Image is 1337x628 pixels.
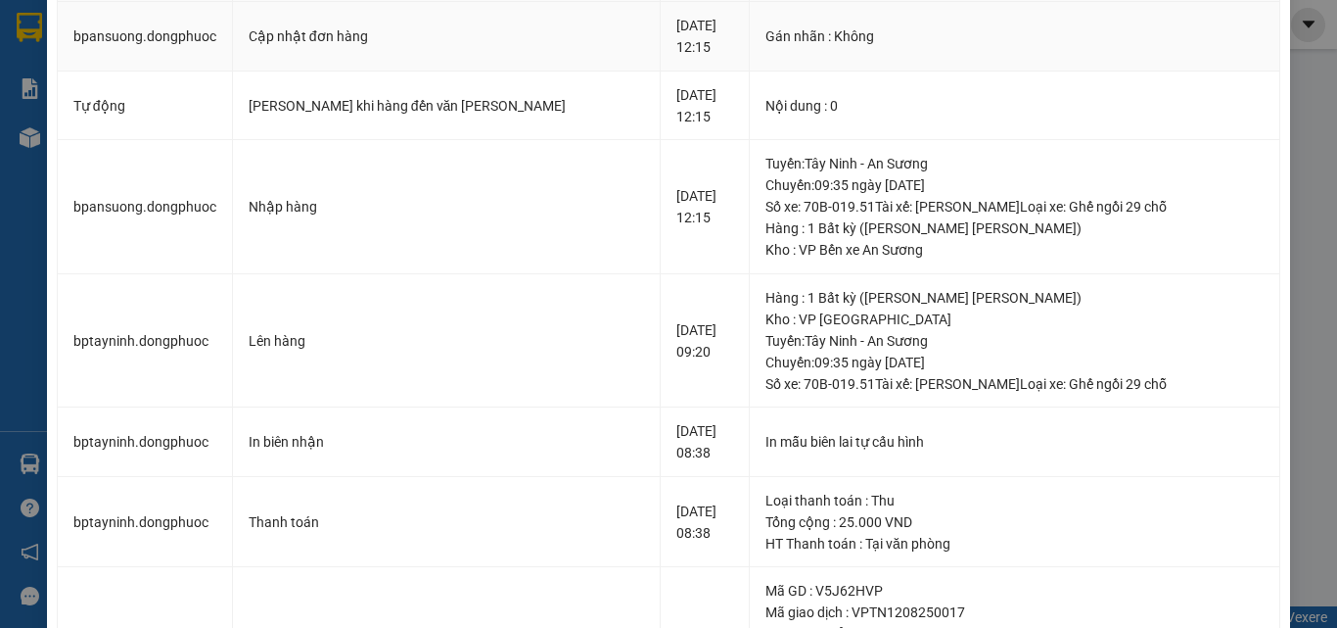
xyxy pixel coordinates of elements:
td: bpansuong.dongphuoc [58,140,233,274]
div: Cập nhật đơn hàng [249,25,645,47]
td: bpansuong.dongphuoc [58,2,233,72]
td: bptayninh.dongphuoc [58,274,233,409]
div: Kho : VP [GEOGRAPHIC_DATA] [765,309,1264,330]
div: Nội dung : 0 [765,95,1264,117]
div: In mẫu biên lai tự cấu hình [765,431,1264,453]
div: [DATE] 12:15 [676,84,733,127]
div: [PERSON_NAME] khi hàng đến văn [PERSON_NAME] [249,95,645,117]
div: [DATE] 08:38 [676,420,733,463]
div: Gán nhãn : Không [765,25,1264,47]
div: Tổng cộng : 25.000 VND [765,511,1264,533]
div: In biên nhận [249,431,645,453]
div: Nhập hàng [249,196,645,217]
td: bptayninh.dongphuoc [58,408,233,477]
div: Lên hàng [249,330,645,352]
div: Mã GD : V5J62HVP [765,580,1264,602]
div: Loại thanh toán : Thu [765,490,1264,511]
div: Thanh toán [249,511,645,533]
div: Tuyến : Tây Ninh - An Sương Chuyến: 09:35 ngày [DATE] Số xe: 70B-019.51 Tài xế: [PERSON_NAME] Loạ... [765,153,1264,217]
div: Hàng : 1 Bất kỳ ([PERSON_NAME] [PERSON_NAME]) [765,287,1264,309]
div: Mã giao dịch : VPTN1208250017 [765,602,1264,623]
td: bptayninh.dongphuoc [58,477,233,568]
div: Tuyến : Tây Ninh - An Sương Chuyến: 09:35 ngày [DATE] Số xe: 70B-019.51 Tài xế: [PERSON_NAME] Loạ... [765,330,1264,395]
div: [DATE] 12:15 [676,185,733,228]
div: Kho : VP Bến xe An Sương [765,239,1264,261]
div: Hàng : 1 Bất kỳ ([PERSON_NAME] [PERSON_NAME]) [765,217,1264,239]
td: Tự động [58,72,233,141]
div: [DATE] 08:38 [676,501,733,544]
div: HT Thanh toán : Tại văn phòng [765,533,1264,555]
div: [DATE] 09:20 [676,319,733,362]
div: [DATE] 12:15 [676,15,733,58]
